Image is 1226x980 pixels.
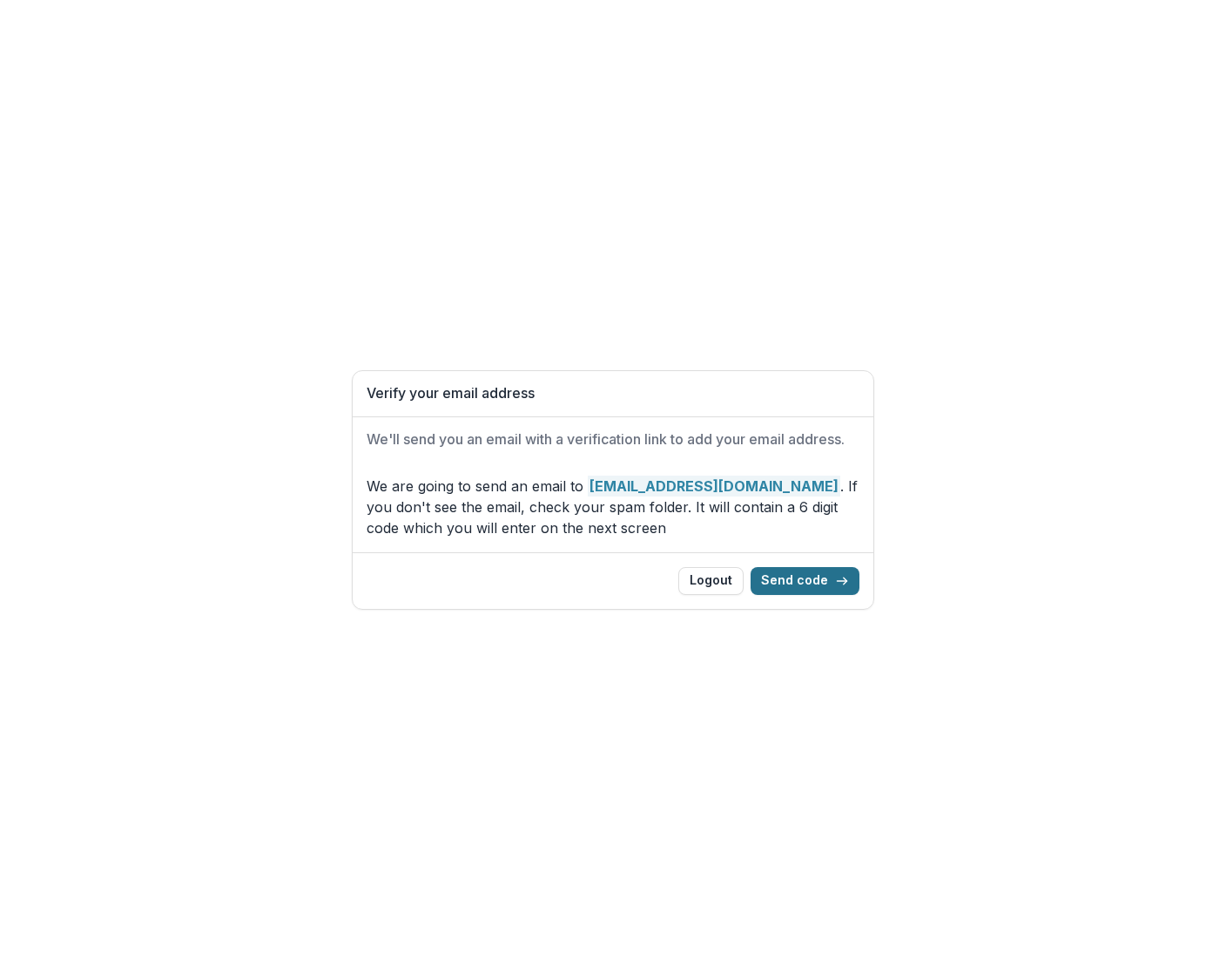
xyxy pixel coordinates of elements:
[678,567,744,595] button: Logout
[367,431,859,448] h2: We'll send you an email with a verification link to add your email address.
[588,476,840,497] strong: [EMAIL_ADDRESS][DOMAIN_NAME]
[367,385,859,402] h1: Verify your email address
[751,567,859,595] button: Send code
[367,476,859,538] p: We are going to send an email to . If you don't see the email, check your spam folder. It will co...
